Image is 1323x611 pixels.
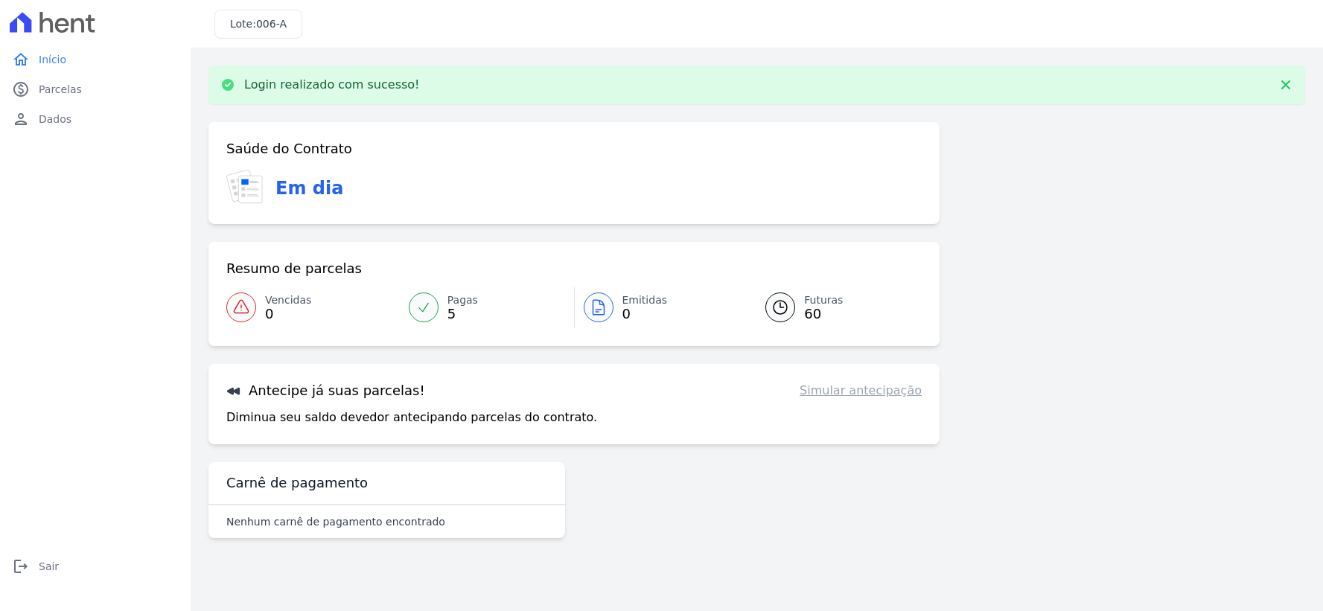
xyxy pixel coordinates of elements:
[622,292,668,308] span: Emitidas
[226,140,352,158] h3: Saúde do Contrato
[804,292,843,308] span: Futuras
[747,287,922,328] a: Futuras 60
[804,308,843,320] span: 60
[265,308,311,320] span: 0
[622,308,668,320] span: 0
[39,52,66,67] span: Início
[39,112,71,127] span: Dados
[226,409,597,426] p: Diminua seu saldo devedor antecipando parcelas do contrato.
[800,382,922,400] a: Simular antecipação
[275,175,343,202] h3: Em dia
[400,287,574,328] a: Pagas 5
[226,260,362,278] h3: Resumo de parcelas
[447,308,478,320] span: 5
[575,287,748,328] a: Emitidas 0
[6,551,185,581] a: logoutSair
[256,18,287,30] span: 006-A
[226,514,445,529] p: Nenhum carnê de pagamento encontrado
[39,559,59,574] span: Sair
[244,77,420,92] p: Login realizado com sucesso!
[226,474,368,492] h3: Carnê de pagamento
[12,80,30,98] i: paid
[12,110,30,128] i: person
[230,16,287,32] h3: Lote:
[6,104,185,134] a: personDados
[12,51,30,68] i: home
[447,292,478,308] span: Pagas
[265,292,311,308] span: Vencidas
[39,82,82,97] span: Parcelas
[12,557,30,575] i: logout
[226,382,425,400] h3: Antecipe já suas parcelas!
[6,74,185,104] a: paidParcelas
[226,287,400,328] a: Vencidas 0
[6,45,185,74] a: homeInício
